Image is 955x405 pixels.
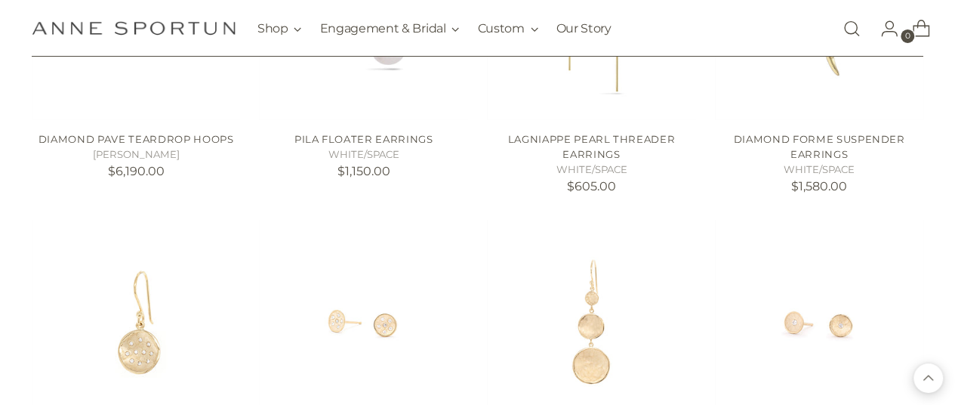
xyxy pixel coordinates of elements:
h5: WHITE/SPACE [715,162,924,178]
h5: WHITE/SPACE [487,162,696,178]
span: $1,580.00 [791,179,847,193]
a: Anne Sportun Fine Jewellery [32,21,236,36]
h5: [PERSON_NAME] [32,147,241,162]
span: $6,190.00 [108,164,165,178]
a: Go to the account page [868,14,898,44]
a: Our Story [556,12,612,45]
a: Lagniappe Pearl Threader Earrings [507,133,675,160]
button: Back to top [913,363,943,393]
h5: WHITE/SPACE [259,147,468,162]
span: 0 [901,29,914,43]
span: $605.00 [567,179,616,193]
span: $1,150.00 [337,164,390,178]
button: Engagement & Bridal [319,12,459,45]
a: Open search modal [836,14,867,44]
a: Pila Floater Earrings [294,133,433,145]
a: Diamond Pave Teardrop Hoops [39,133,234,145]
a: Open cart modal [900,14,930,44]
button: Shop [257,12,302,45]
a: Diamond Forme Suspender Earrings [733,133,904,160]
button: Custom [477,12,538,45]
